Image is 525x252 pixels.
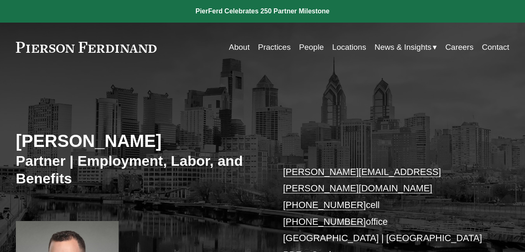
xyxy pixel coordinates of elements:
[229,39,250,55] a: About
[16,152,263,187] h3: Partner | Employment, Labor, and Benefits
[332,39,366,55] a: Locations
[283,200,366,210] a: [PHONE_NUMBER]
[299,39,324,55] a: People
[482,39,509,55] a: Contact
[283,167,441,194] a: [PERSON_NAME][EMAIL_ADDRESS][PERSON_NAME][DOMAIN_NAME]
[375,39,437,55] a: folder dropdown
[445,39,474,55] a: Careers
[16,131,263,152] h2: [PERSON_NAME]
[375,40,431,54] span: News & Insights
[283,216,366,227] a: [PHONE_NUMBER]
[258,39,291,55] a: Practices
